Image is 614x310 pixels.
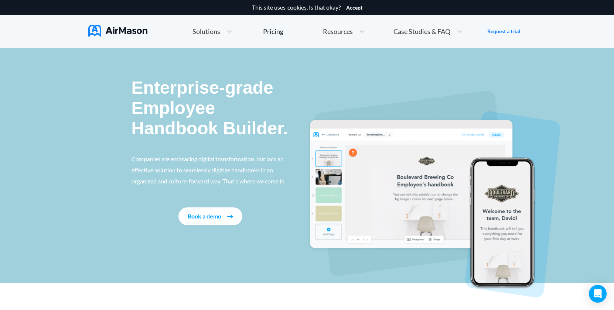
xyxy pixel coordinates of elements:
div: Pricing [263,28,283,35]
p: Companies are embracing digital transformation, but lack an effective solution to seamlessly digi... [132,154,290,187]
p: Enterprise-grade Employee Handbook Builder. [132,77,290,139]
span: Solutions [192,28,220,35]
img: AirMason Logo [88,25,147,37]
div: Open Intercom Messenger [589,285,607,303]
a: Request a trial [487,28,520,35]
button: Accept cookies [346,5,362,11]
span: Case Studies & FAQ [393,28,450,35]
button: Book a demo [178,207,242,225]
img: handbook intro [307,90,560,297]
span: Resources [323,28,353,35]
a: cookies [287,4,307,11]
a: Pricing [263,25,283,38]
